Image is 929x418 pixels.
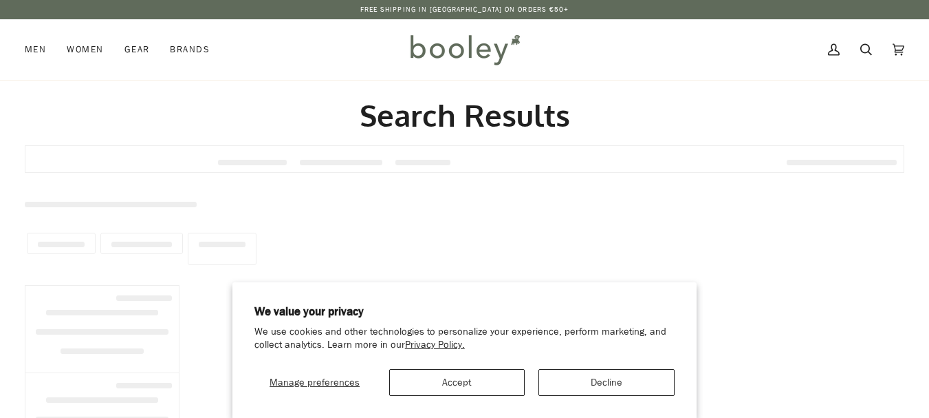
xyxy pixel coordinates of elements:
a: Privacy Policy. [405,338,465,351]
button: Manage preferences [254,369,375,396]
span: Gear [124,43,150,56]
a: Brands [160,19,220,80]
p: Free Shipping in [GEOGRAPHIC_DATA] on Orders €50+ [360,4,569,15]
a: Men [25,19,56,80]
a: Gear [114,19,160,80]
span: Women [67,43,103,56]
span: Brands [170,43,210,56]
h2: We value your privacy [254,304,675,320]
a: Women [56,19,113,80]
img: Booley [404,30,525,70]
span: Manage preferences [270,376,360,389]
span: Men [25,43,46,56]
button: Decline [538,369,675,396]
p: We use cookies and other technologies to personalize your experience, perform marketing, and coll... [254,326,675,352]
button: Accept [389,369,525,396]
h2: Search Results [25,96,904,134]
